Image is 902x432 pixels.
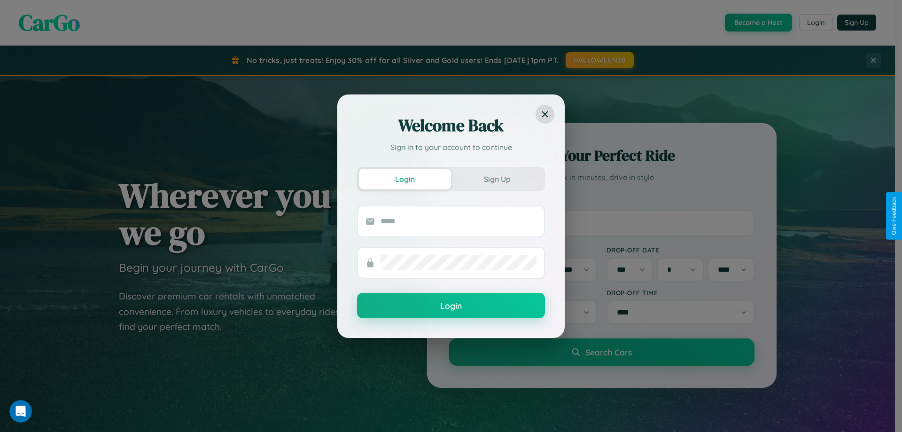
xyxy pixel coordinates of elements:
[891,197,897,235] div: Give Feedback
[451,169,543,189] button: Sign Up
[359,169,451,189] button: Login
[357,141,545,153] p: Sign in to your account to continue
[9,400,32,423] iframe: Intercom live chat
[357,114,545,137] h2: Welcome Back
[357,293,545,318] button: Login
